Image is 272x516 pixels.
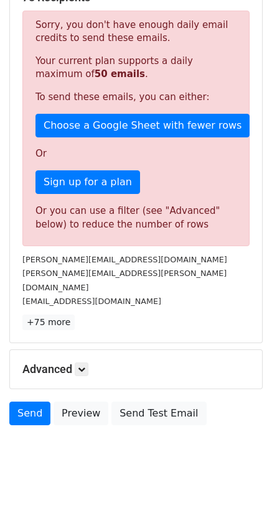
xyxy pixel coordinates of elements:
a: Send [9,402,50,425]
p: To send these emails, you can either: [35,91,237,104]
small: [PERSON_NAME][EMAIL_ADDRESS][DOMAIN_NAME] [22,255,227,264]
strong: 50 emails [95,68,145,80]
small: [PERSON_NAME][EMAIL_ADDRESS][PERSON_NAME][DOMAIN_NAME] [22,269,227,292]
p: Sorry, you don't have enough daily email credits to send these emails. [35,19,237,45]
p: Or [35,147,237,160]
iframe: Chat Widget [210,456,272,516]
a: +75 more [22,315,75,330]
p: Your current plan supports a daily maximum of . [35,55,237,81]
a: Choose a Google Sheet with fewer rows [35,114,250,137]
a: Preview [54,402,108,425]
a: Send Test Email [111,402,206,425]
small: [EMAIL_ADDRESS][DOMAIN_NAME] [22,297,161,306]
a: Sign up for a plan [35,170,140,194]
div: Or you can use a filter (see "Advanced" below) to reduce the number of rows [35,204,237,232]
h5: Advanced [22,362,250,376]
